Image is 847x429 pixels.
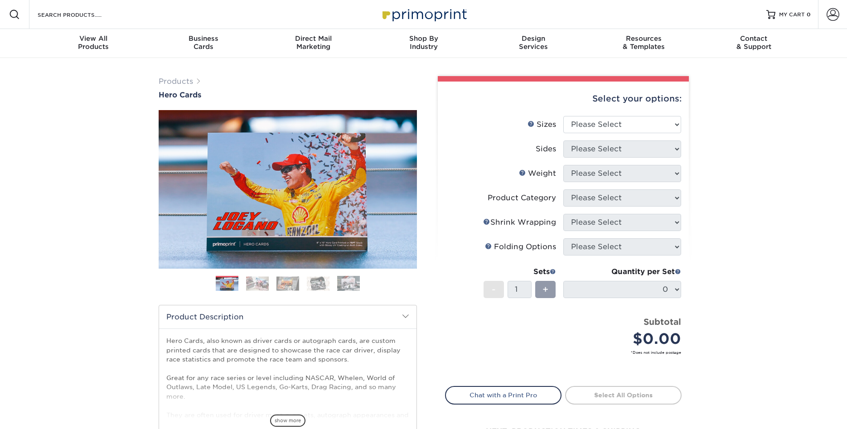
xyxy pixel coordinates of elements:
span: 0 [807,11,811,18]
span: Design [479,34,589,43]
span: - [492,283,496,296]
img: Hero Cards 04 [307,276,329,290]
div: Folding Options [485,241,556,252]
h2: Product Description [159,305,416,328]
a: Select All Options [565,386,682,404]
a: Resources& Templates [589,29,699,58]
strong: Subtotal [644,317,681,327]
img: Hero Cards 05 [337,275,360,291]
img: Hero Cards 03 [276,276,299,290]
span: show more [270,415,305,427]
div: Weight [519,168,556,179]
a: Contact& Support [699,29,809,58]
span: + [542,283,548,296]
div: Sets [484,266,556,277]
div: Sides [536,144,556,154]
a: Shop ByIndustry [368,29,479,58]
div: Products [39,34,149,51]
div: $0.00 [570,328,681,350]
span: MY CART [779,11,805,19]
div: & Support [699,34,809,51]
div: Product Category [488,193,556,203]
span: View All [39,34,149,43]
a: DesignServices [479,29,589,58]
div: Cards [148,34,258,51]
div: Shrink Wrapping [483,217,556,228]
img: Hero Cards 01 [159,108,417,270]
span: Direct Mail [258,34,368,43]
div: Industry [368,34,479,51]
iframe: Google Customer Reviews [2,401,77,426]
span: Shop By [368,34,479,43]
div: Select your options: [445,82,682,116]
a: View AllProducts [39,29,149,58]
a: Hero Cards [159,91,417,99]
span: Business [148,34,258,43]
div: Quantity per Set [563,266,681,277]
div: Marketing [258,34,368,51]
small: *Does not include postage [452,350,681,355]
div: Services [479,34,589,51]
a: BusinessCards [148,29,258,58]
input: SEARCH PRODUCTS..... [37,9,125,20]
img: Primoprint [378,5,469,24]
a: Products [159,77,193,86]
a: Chat with a Print Pro [445,386,561,404]
span: Resources [589,34,699,43]
img: Hero Cards 02 [246,276,269,290]
img: Hero Cards 01 [216,277,238,291]
div: & Templates [589,34,699,51]
a: Direct MailMarketing [258,29,368,58]
span: Contact [699,34,809,43]
div: Sizes [528,119,556,130]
